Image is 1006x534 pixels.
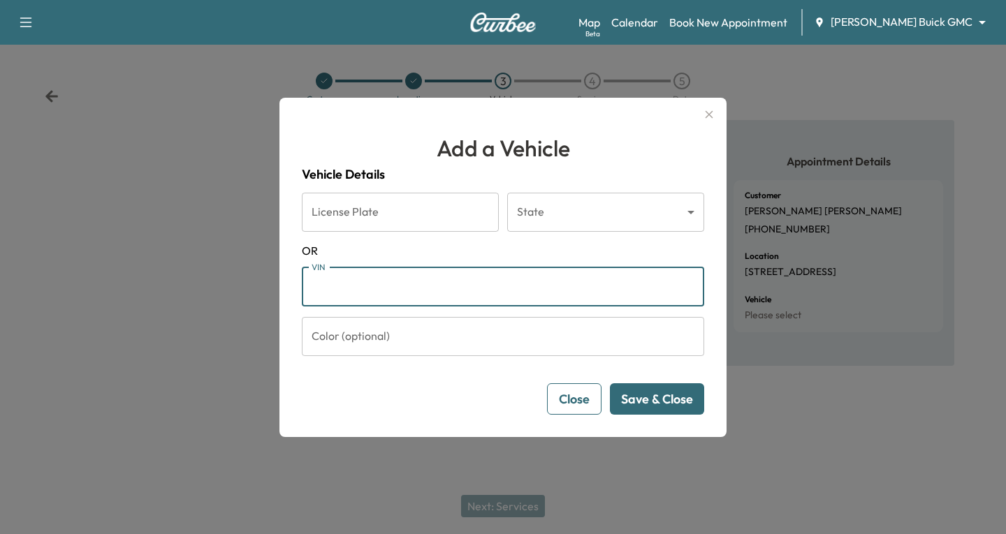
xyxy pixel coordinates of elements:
[669,14,787,31] a: Book New Appointment
[312,261,326,273] label: VIN
[831,14,972,30] span: [PERSON_NAME] Buick GMC
[302,131,704,165] h1: Add a Vehicle
[302,242,704,259] span: OR
[611,14,658,31] a: Calendar
[610,383,704,415] button: Save & Close
[302,165,704,184] h4: Vehicle Details
[469,13,537,32] img: Curbee Logo
[585,29,600,39] div: Beta
[578,14,600,31] a: MapBeta
[547,383,602,415] button: Close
